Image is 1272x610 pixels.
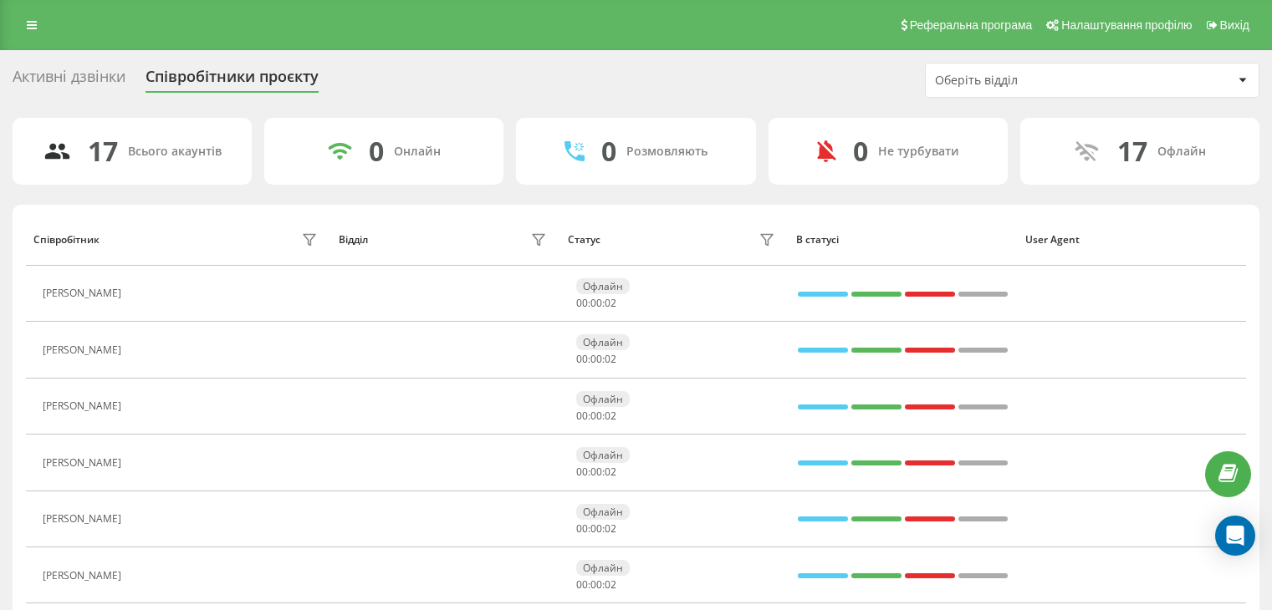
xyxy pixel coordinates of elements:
div: Open Intercom Messenger [1215,516,1255,556]
div: : : [576,297,616,309]
span: Реферальна програма [910,18,1033,32]
span: 02 [605,577,616,592]
span: Вихід [1220,18,1249,32]
div: 0 [601,135,616,167]
div: Співробітник [33,234,100,246]
span: 00 [590,296,602,310]
div: Не турбувати [878,145,959,159]
span: Налаштування профілю [1061,18,1192,32]
div: : : [576,466,616,478]
div: Активні дзвінки [13,68,125,94]
span: 02 [605,296,616,310]
span: 00 [590,465,602,479]
div: Офлайн [576,334,630,350]
div: [PERSON_NAME] [43,287,125,299]
div: 17 [1117,135,1147,167]
div: Офлайн [576,560,630,576]
span: 02 [605,352,616,366]
div: Офлайн [576,504,630,520]
div: Розмовляють [626,145,708,159]
div: : : [576,410,616,422]
span: 00 [576,465,588,479]
div: [PERSON_NAME] [43,344,125,356]
span: 00 [590,521,602,536]
span: 00 [576,352,588,366]
span: 00 [590,352,602,366]
div: [PERSON_NAME] [43,570,125,582]
div: 17 [88,135,118,167]
div: Відділ [339,234,368,246]
div: [PERSON_NAME] [43,400,125,412]
div: Офлайн [1157,145,1206,159]
div: : : [576,353,616,365]
span: 02 [605,409,616,423]
span: 00 [590,577,602,592]
span: 00 [576,409,588,423]
div: : : [576,523,616,535]
span: 00 [576,521,588,536]
div: Офлайн [576,278,630,294]
div: Оберіть відділ [935,74,1135,88]
div: User Agent [1025,234,1239,246]
div: В статусі [796,234,1009,246]
div: Онлайн [394,145,441,159]
div: [PERSON_NAME] [43,513,125,525]
span: 02 [605,465,616,479]
div: 0 [853,135,868,167]
span: 00 [590,409,602,423]
div: Співробітники проєкту [146,68,319,94]
span: 00 [576,296,588,310]
div: Статус [568,234,600,246]
span: 00 [576,577,588,592]
div: : : [576,579,616,591]
div: Офлайн [576,391,630,407]
div: Офлайн [576,447,630,463]
div: [PERSON_NAME] [43,457,125,469]
div: Всього акаунтів [128,145,222,159]
div: 0 [369,135,384,167]
span: 02 [605,521,616,536]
